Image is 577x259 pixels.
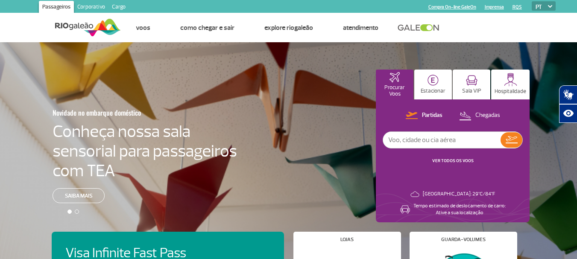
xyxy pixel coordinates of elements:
p: [GEOGRAPHIC_DATA]: 29°C/84°F [423,191,495,198]
a: VER TODOS OS VOOS [432,158,474,163]
a: Saiba mais [53,188,105,203]
img: carParkingHome.svg [428,75,439,86]
a: Explore RIOgaleão [264,23,313,32]
p: Partidas [422,111,442,119]
a: Como chegar e sair [180,23,234,32]
img: vipRoom.svg [466,75,477,86]
button: Abrir recursos assistivos. [559,104,577,123]
button: Sala VIP [453,70,490,99]
h4: Lojas [340,237,354,242]
a: Atendimento [343,23,378,32]
a: Voos [136,23,150,32]
button: Partidas [403,110,445,121]
a: RQS [513,4,522,10]
button: Estacionar [414,70,452,99]
img: hospitality.svg [504,73,517,86]
p: Chegadas [475,111,500,119]
a: Passageiros [39,1,74,15]
p: Tempo estimado de deslocamento de carro: Ative a sua localização [413,203,506,216]
button: Hospitalidade [491,70,530,99]
button: Procurar Voos [376,70,413,99]
h4: Guarda-volumes [441,237,486,242]
a: Cargo [108,1,129,15]
h3: Novidade no embarque doméstico [53,104,195,122]
a: Compra On-line GaleOn [428,4,476,10]
a: Imprensa [485,4,504,10]
button: Chegadas [457,110,503,121]
button: VER TODOS OS VOOS [430,157,476,164]
div: Plugin de acessibilidade da Hand Talk. [559,85,577,123]
img: airplaneHomeActive.svg [390,72,400,82]
h4: Conheça nossa sala sensorial para passageiros com TEA [53,122,237,180]
input: Voo, cidade ou cia aérea [383,132,501,148]
p: Hospitalidade [495,88,526,95]
a: Corporativo [74,1,108,15]
button: Abrir tradutor de língua de sinais. [559,85,577,104]
p: Sala VIP [462,88,481,94]
p: Procurar Voos [380,84,409,97]
p: Estacionar [421,88,445,94]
